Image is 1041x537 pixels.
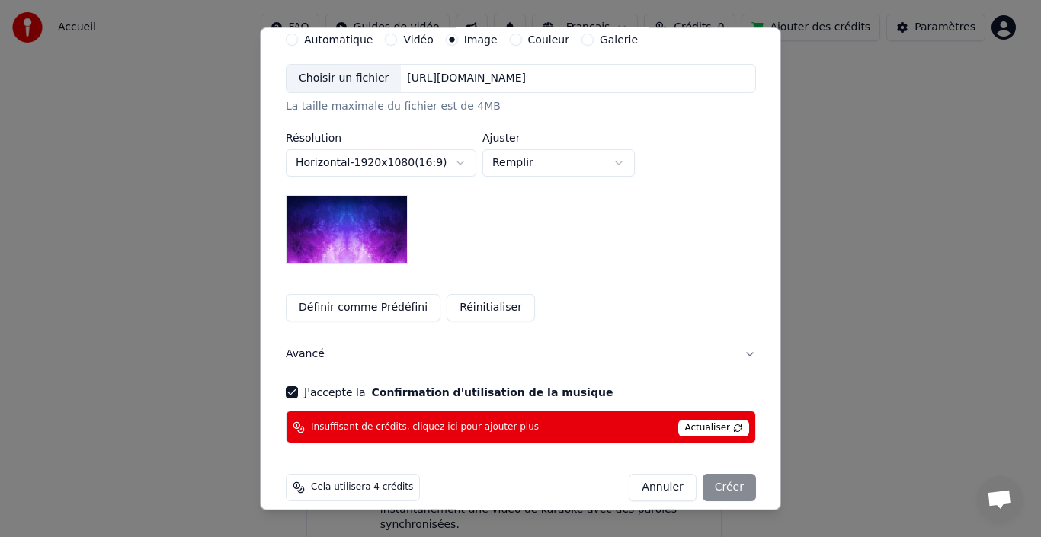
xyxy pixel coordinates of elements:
[287,65,401,92] div: Choisir un fichier
[447,294,535,321] button: Réinitialiser
[527,34,569,45] label: Couleur
[403,34,433,45] label: Vidéo
[286,133,476,143] label: Résolution
[286,334,756,374] button: Avancé
[463,34,497,45] label: Image
[286,34,756,334] div: VidéoPersonnaliser le vidéo de karaoké : utiliser une image, une vidéo ou une couleur
[371,387,613,398] button: J'accepte la
[304,387,613,398] label: J'accepte la
[677,420,749,436] span: Actualiser
[482,133,635,143] label: Ajuster
[629,474,696,501] button: Annuler
[401,71,532,86] div: [URL][DOMAIN_NAME]
[286,294,440,321] button: Définir comme Prédéfini
[599,34,637,45] label: Galerie
[311,421,539,433] span: Insuffisant de crédits, cliquez ici pour ajouter plus
[304,34,373,45] label: Automatique
[286,99,756,114] div: La taille maximale du fichier est de 4MB
[311,481,413,494] span: Cela utilisera 4 crédits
